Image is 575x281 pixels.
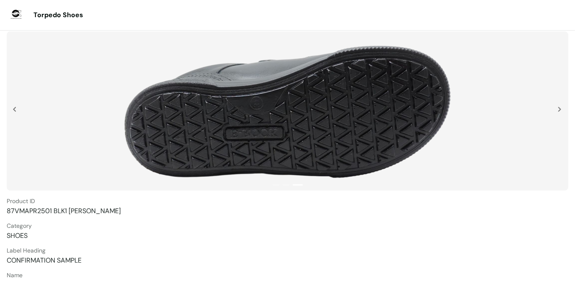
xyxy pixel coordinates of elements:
span: SHOES [7,231,568,240]
span: Product ID [7,197,568,205]
button: 2 [283,184,289,186]
button: 1 [273,184,279,186]
span: Label Heading [7,247,568,254]
img: 14fb2c3a-5573-4db6-bed1-033b52b276bd [8,7,25,23]
span: Torpedo Shoes [33,11,83,19]
img: jS538UXRZ47CFcZgAAAABJRU5ErkJggg== [13,107,16,112]
span: CONFIRMATION SAMPLE [7,256,568,265]
span: 87VMAPR2501 BLK1 [PERSON_NAME] [7,206,568,215]
span: Category [7,222,568,229]
img: 1iXN1vQnL93Sly2tp5gZdOCkLDXXBTSgBZsUPNcHDKDn+5ELF7g1yYvXVEkKmvRWZKcQRrDyOUyzO6P5j+usZkj6Qm3KTBTXX... [558,107,561,112]
button: 3 [293,184,303,186]
span: Name [7,271,568,279]
img: Product images [118,36,457,186]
